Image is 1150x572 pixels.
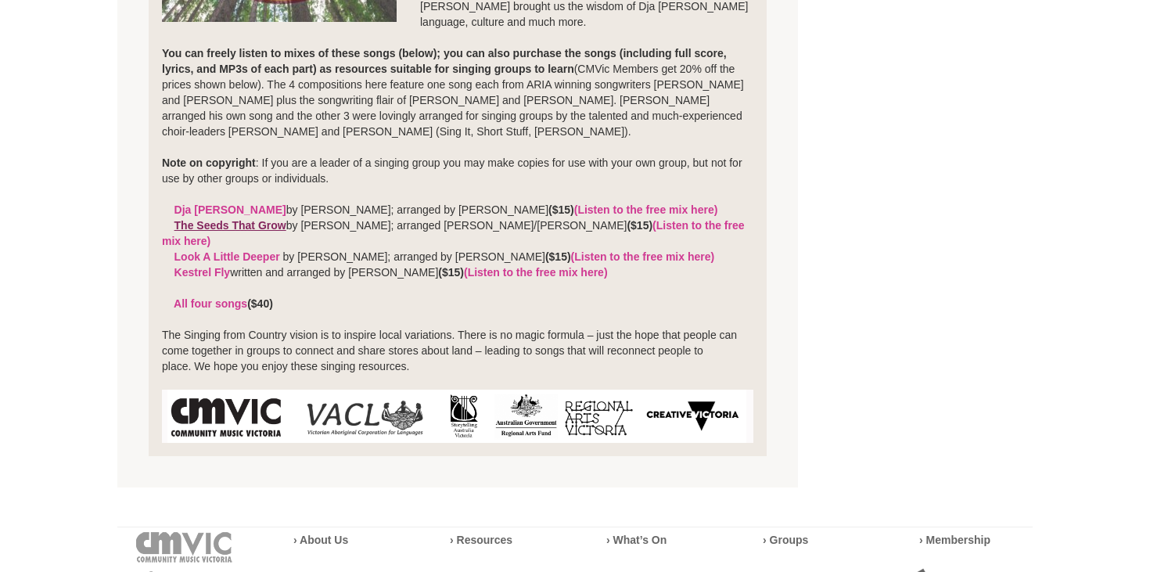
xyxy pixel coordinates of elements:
[606,534,667,546] a: › What’s On
[174,219,286,232] a: The Seeds That Grow
[162,249,753,264] div: by [PERSON_NAME]; arranged by [PERSON_NAME]
[450,534,512,546] a: › Resources
[174,297,247,310] a: All four songs
[162,218,753,249] div: by [PERSON_NAME]; arranged [PERSON_NAME]/[PERSON_NAME]
[162,219,745,247] a: (Listen to the free mix here)
[919,534,990,546] a: › Membership
[162,156,256,169] strong: Note on copyright
[574,203,718,216] a: (Listen to the free mix here)
[438,266,607,279] strong: ($15)
[763,534,808,546] a: › Groups
[162,327,753,374] div: The Singing from Country vision is to inspire local variations. There is no magic formula – just ...
[162,297,273,310] strong: ($40)
[548,203,717,216] strong: ($15)
[162,47,727,75] strong: You can freely listen to mixes of these songs (below); you can also purchase the songs (including...
[571,250,715,263] a: (Listen to the free mix here)
[174,250,280,263] a: Look A Little Deeper
[162,155,753,186] div: : If you are a leader of a singing group you may make copies for use with your own group, but not...
[174,266,231,279] a: Kestrel Fly
[162,264,753,280] div: written and arranged by [PERSON_NAME]
[464,266,608,279] a: (Listen to the free mix here)
[162,219,745,247] strong: ($15)
[136,532,232,563] img: cmvic-logo-footer.png
[162,45,753,139] div: (CMVic Members get 20% off the prices shown below). The 4 compositions here feature one song each...
[174,203,286,216] a: Dja [PERSON_NAME]
[162,202,753,218] div: by [PERSON_NAME]; arranged by [PERSON_NAME]
[293,534,348,546] a: › About Us
[545,250,714,263] strong: ($15)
